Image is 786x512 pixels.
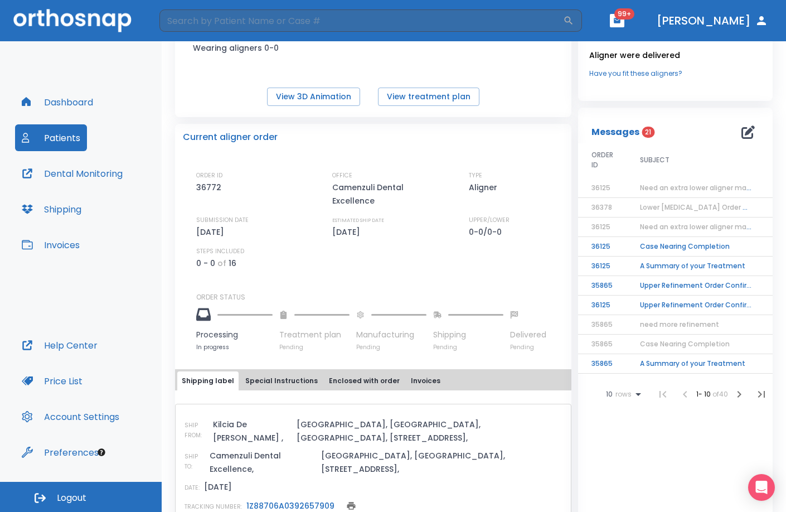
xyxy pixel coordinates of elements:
button: Account Settings [15,403,126,430]
p: 0-0/0-0 [469,225,506,239]
button: Price List [15,368,89,394]
td: A Summary of your Treatment [627,354,766,374]
span: 1 - 10 [696,389,712,399]
p: DATE: [185,483,200,493]
p: Kilcia De [PERSON_NAME] , [213,418,292,445]
span: need more refinement [640,320,719,329]
p: Wearing aligners 0-0 [193,41,293,55]
button: View 3D Animation [267,88,360,106]
button: Preferences [15,439,105,466]
button: Help Center [15,332,104,359]
span: rows [613,390,632,398]
p: [GEOGRAPHIC_DATA], [GEOGRAPHIC_DATA], [STREET_ADDRESS], [321,449,561,476]
p: Delivered [510,329,546,341]
p: Pending [433,343,503,351]
p: ORDER ID [196,171,222,181]
span: 35865 [591,339,613,349]
p: Aligner [469,181,501,194]
p: Camenzuli Dental Excellence [332,181,427,207]
td: 35865 [578,354,627,374]
td: 36125 [578,296,627,315]
p: 0 - 0 [196,257,215,270]
p: Processing [196,329,273,341]
p: STEPS INCLUDED [196,247,244,257]
p: SHIP TO: [185,452,205,472]
p: Camenzuli Dental Excellence, [210,449,317,476]
button: View treatment plan [378,88,479,106]
p: Pending [510,343,546,351]
div: Tooltip anchor [96,447,106,457]
button: Invoices [15,231,86,258]
td: Upper Refinement Order Confirmation N36125 [627,296,766,315]
p: Current aligner order [183,131,278,144]
button: Dental Monitoring [15,160,129,187]
p: TRACKING NUMBER: [185,502,242,512]
a: 1Z88706A0392657909 [246,500,334,511]
p: 36772 [196,181,225,194]
div: tabs [177,371,569,390]
p: SHIP FROM: [185,421,208,441]
p: [DATE] [196,225,228,239]
input: Search by Patient Name or Case # [159,9,563,32]
button: Enclosed with order [324,371,404,390]
td: 36125 [578,237,627,257]
span: Need an extra lower aligner made [640,222,755,231]
button: Invoices [406,371,445,390]
span: ORDER ID [591,150,613,170]
span: Case Nearing Completion [640,339,730,349]
button: Shipping label [177,371,239,390]
p: [DATE] [204,480,232,494]
p: Manufacturing [356,329,426,341]
button: Dashboard [15,89,100,115]
button: [PERSON_NAME] [652,11,773,31]
td: Upper Refinement Order Confirmation N36125 [627,276,766,296]
button: Patients [15,124,87,151]
p: Pending [279,343,350,351]
p: Messages [591,125,639,139]
p: ORDER STATUS [196,292,564,302]
span: 21 [642,127,654,138]
td: 36125 [578,257,627,276]
span: 99+ [614,8,634,20]
p: Shipping [433,329,503,341]
a: Have you fit these aligners? [589,69,761,79]
p: SUBMISSION DATE [196,215,249,225]
button: Shipping [15,196,88,223]
span: 10 [606,390,613,398]
span: of 40 [712,389,728,399]
img: Orthosnap [13,9,132,32]
button: Special Instructions [241,371,322,390]
p: TYPE [469,171,482,181]
td: 35865 [578,276,627,296]
span: 36125 [591,183,610,192]
p: Pending [356,343,426,351]
span: SUBJECT [640,155,669,165]
p: In progress [196,343,273,351]
span: Logout [57,492,86,504]
p: [DATE] [332,225,364,239]
p: UPPER/LOWER [469,215,510,225]
span: 36125 [591,222,610,231]
p: [GEOGRAPHIC_DATA], [GEOGRAPHIC_DATA], [GEOGRAPHIC_DATA], [STREET_ADDRESS], [297,418,562,445]
p: 16 [229,257,236,270]
span: Need an extra lower aligner made [640,183,755,192]
p: OFFICE [332,171,352,181]
span: 36378 [591,202,612,212]
p: ESTIMATED SHIP DATE [332,215,384,225]
td: A Summary of your Treatment [627,257,766,276]
p: Treatment plan [279,329,350,341]
span: 35865 [591,320,613,329]
p: of [217,257,226,270]
div: Open Intercom Messenger [748,474,775,501]
td: Case Nearing Completion [627,237,766,257]
p: Aligner were delivered [589,49,761,62]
